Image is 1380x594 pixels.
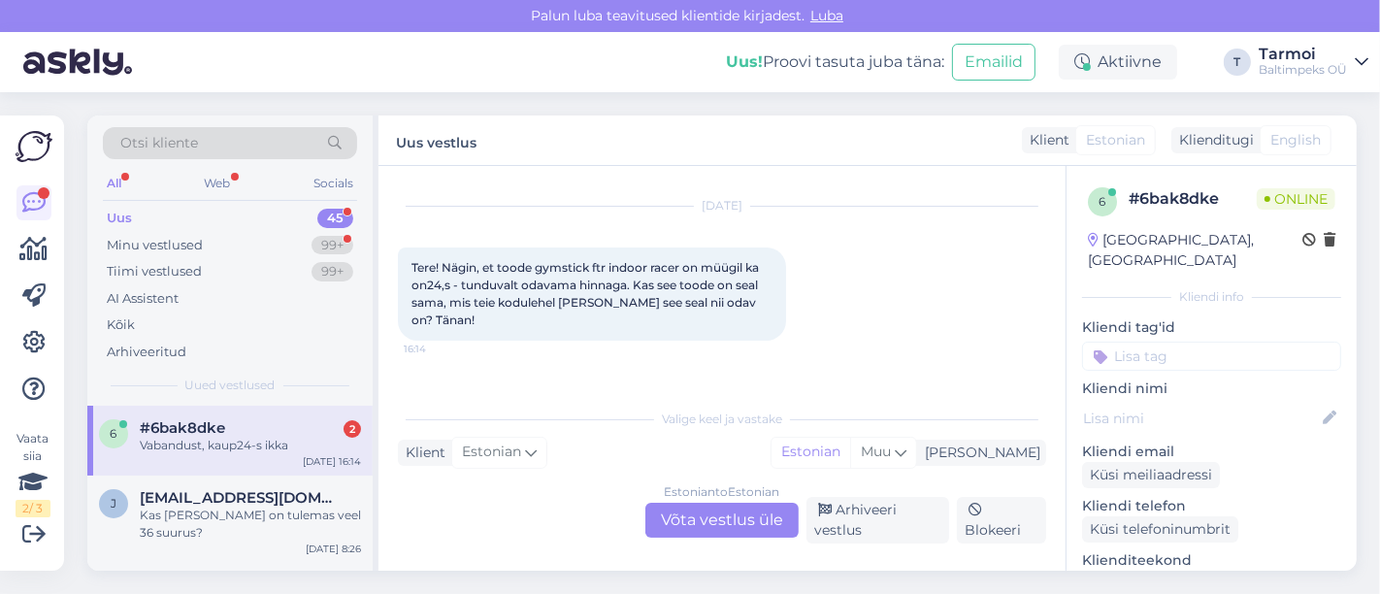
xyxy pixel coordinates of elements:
div: Uus [107,209,132,228]
input: Lisa tag [1082,342,1341,371]
span: Tere! Nägin, et toode gymstick ftr indoor racer on müügil ka on24,s - tunduvalt odavama hinnaga. ... [411,260,762,327]
div: AI Assistent [107,289,179,309]
span: 6 [1100,194,1106,209]
div: Kõik [107,315,135,335]
span: Estonian [462,442,521,463]
img: Askly Logo [16,131,52,162]
div: Estonian to Estonian [665,483,780,501]
p: Kliendi nimi [1082,379,1341,399]
button: Emailid [952,44,1035,81]
div: Blokeeri [957,497,1046,544]
span: 6 [111,426,117,441]
div: Küsi meiliaadressi [1082,462,1220,488]
span: j [111,496,116,511]
div: 99+ [312,236,353,255]
div: Estonian [772,438,850,467]
a: TarmoiBaltimpeks OÜ [1259,47,1368,78]
div: [DATE] 16:14 [303,454,361,469]
div: [PERSON_NAME] [917,443,1040,463]
span: janamottus@gmail.com [140,489,342,507]
div: Kas [PERSON_NAME] on tulemas veel 36 suurus? [140,507,361,542]
input: Lisa nimi [1083,408,1319,429]
div: 99+ [312,262,353,281]
span: Online [1257,188,1335,210]
span: Muu [861,443,891,460]
div: Kliendi info [1082,288,1341,306]
div: Arhiveeri vestlus [806,497,949,544]
div: Küsi telefoninumbrit [1082,516,1238,543]
div: Tarmoi [1259,47,1347,62]
span: English [1270,130,1321,150]
div: Võta vestlus üle [645,503,799,538]
div: Baltimpeks OÜ [1259,62,1347,78]
label: Uus vestlus [396,127,476,153]
span: Uued vestlused [185,377,276,394]
span: Otsi kliente [120,133,198,153]
span: 16:14 [404,342,476,356]
div: All [103,171,125,196]
div: Tiimi vestlused [107,262,202,281]
div: Klienditugi [1171,130,1254,150]
div: 45 [317,209,353,228]
div: Klient [1022,130,1069,150]
div: [DATE] [398,197,1046,214]
div: Aktiivne [1059,45,1177,80]
div: Socials [310,171,357,196]
p: Klienditeekond [1082,550,1341,571]
div: Web [201,171,235,196]
div: # 6bak8dke [1129,187,1257,211]
div: [DATE] 8:26 [306,542,361,556]
p: Kliendi telefon [1082,496,1341,516]
p: Kliendi tag'id [1082,317,1341,338]
span: Luba [805,7,849,24]
div: T [1224,49,1251,76]
div: Arhiveeritud [107,343,186,362]
div: Minu vestlused [107,236,203,255]
div: 2 [344,420,361,438]
div: [GEOGRAPHIC_DATA], [GEOGRAPHIC_DATA] [1088,230,1302,271]
div: Proovi tasuta juba täna: [726,50,944,74]
div: 2 / 3 [16,500,50,517]
b: Uus! [726,52,763,71]
div: Valige keel ja vastake [398,411,1046,428]
div: Vabandust, kaup24-s ikka [140,437,361,454]
span: #6bak8dke [140,419,225,437]
div: Klient [398,443,445,463]
span: Estonian [1086,130,1145,150]
div: Vaata siia [16,430,50,517]
p: Kliendi email [1082,442,1341,462]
